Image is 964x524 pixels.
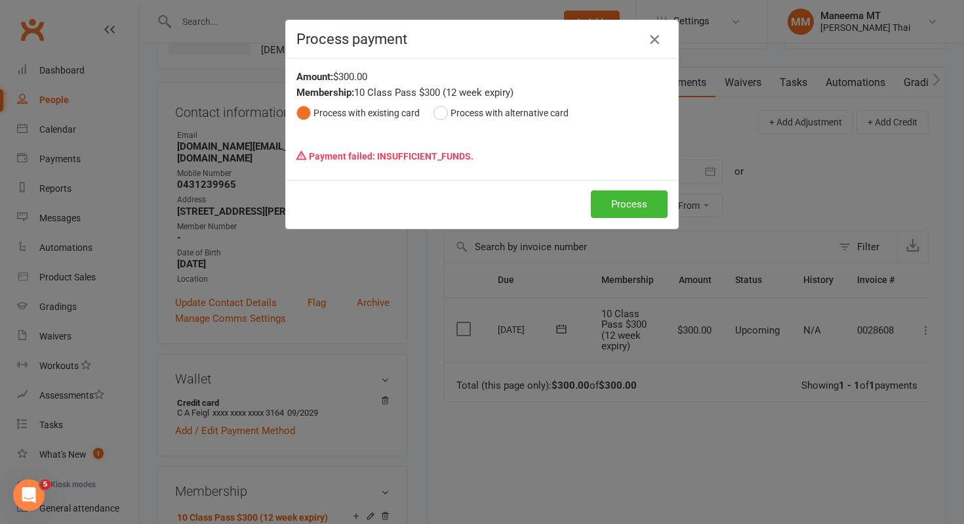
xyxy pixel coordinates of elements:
[296,100,420,125] button: Process with existing card
[644,29,665,50] button: Close
[40,479,50,490] span: 5
[13,479,45,511] iframe: Intercom live chat
[433,100,569,125] button: Process with alternative card
[296,71,333,83] strong: Amount:
[296,69,668,85] div: $300.00
[296,144,668,169] p: Payment failed: INSUFFICIENT_FUNDS.
[591,190,668,218] button: Process
[296,87,354,98] strong: Membership:
[296,85,668,100] div: 10 Class Pass $300 (12 week expiry)
[296,31,668,47] h4: Process payment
